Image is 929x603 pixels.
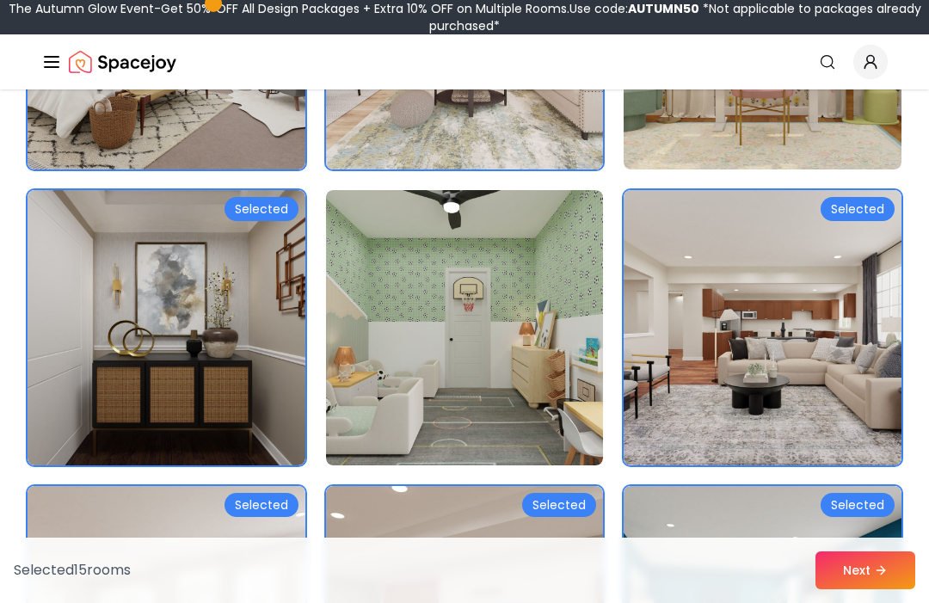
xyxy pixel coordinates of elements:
div: Selected [225,197,298,221]
img: Room room-14 [326,190,604,465]
div: Selected [821,197,895,221]
p: Selected 15 room s [14,560,131,581]
img: Spacejoy Logo [69,45,176,79]
nav: Global [41,34,888,89]
a: Spacejoy [69,45,176,79]
div: Selected [225,493,298,517]
div: Selected [821,493,895,517]
button: Next [815,551,915,589]
img: Room room-15 [624,190,901,465]
div: Selected [522,493,596,517]
img: Room room-13 [28,190,305,465]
